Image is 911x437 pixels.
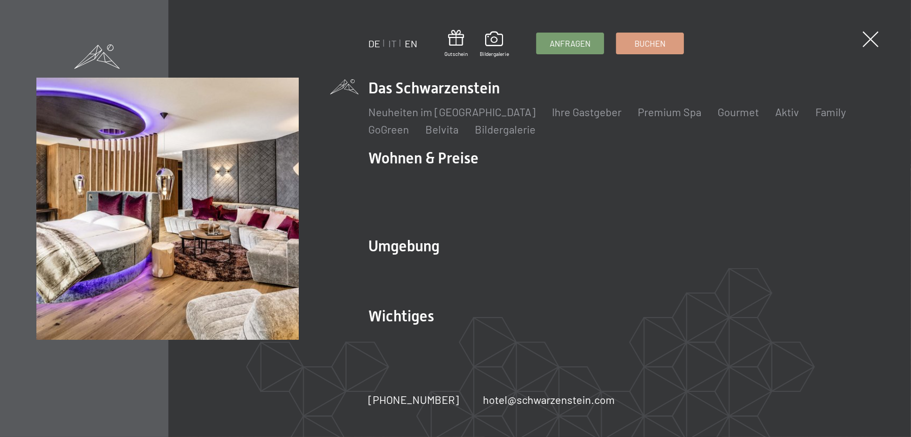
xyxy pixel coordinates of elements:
[718,105,759,118] a: Gourmet
[368,392,459,407] a: [PHONE_NUMBER]
[483,392,615,407] a: hotel@schwarzenstein.com
[475,123,536,136] a: Bildergalerie
[368,123,409,136] a: GoGreen
[775,105,799,118] a: Aktiv
[368,105,536,118] a: Neuheiten im [GEOGRAPHIC_DATA]
[815,105,846,118] a: Family
[480,50,509,58] span: Bildergalerie
[388,37,397,49] a: IT
[550,38,590,49] span: Anfragen
[552,105,621,118] a: Ihre Gastgeber
[638,105,701,118] a: Premium Spa
[405,37,417,49] a: EN
[480,31,509,58] a: Bildergalerie
[444,50,468,58] span: Gutschein
[368,37,380,49] a: DE
[537,33,604,54] a: Anfragen
[425,123,458,136] a: Belvita
[634,38,665,49] span: Buchen
[617,33,683,54] a: Buchen
[368,393,459,406] span: [PHONE_NUMBER]
[444,30,468,58] a: Gutschein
